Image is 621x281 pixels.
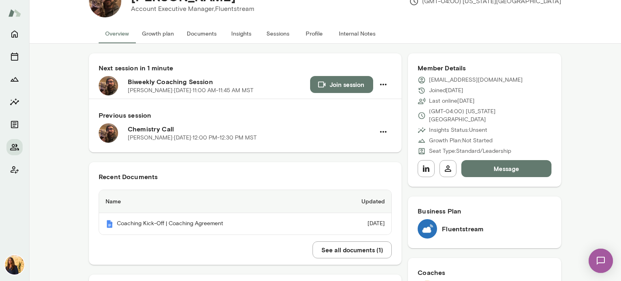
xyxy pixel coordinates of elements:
[260,24,296,43] button: Sessions
[6,49,23,65] button: Sessions
[461,160,551,177] button: Message
[6,116,23,133] button: Documents
[6,162,23,178] button: Client app
[332,24,382,43] button: Internal Notes
[328,190,392,213] th: Updated
[5,255,24,275] img: Sheri DeMario
[128,124,375,134] h6: Chemistry Call
[6,139,23,155] button: Members
[128,77,310,87] h6: Biweekly Coaching Session
[106,220,114,228] img: Mento
[429,76,523,84] p: [EMAIL_ADDRESS][DOMAIN_NAME]
[310,76,373,93] button: Join session
[313,241,392,258] button: See all documents (1)
[99,172,392,182] h6: Recent Documents
[99,213,328,235] th: Coaching Kick-Off | Coaching Agreement
[131,4,254,14] p: Account Executive Manager, Fluentstream
[296,24,332,43] button: Profile
[418,268,551,277] h6: Coaches
[6,94,23,110] button: Insights
[99,63,392,73] h6: Next session in 1 minute
[99,110,392,120] h6: Previous session
[6,71,23,87] button: Growth Plan
[99,190,328,213] th: Name
[128,87,253,95] p: [PERSON_NAME] · [DATE] · 11:00 AM-11:45 AM MST
[6,26,23,42] button: Home
[180,24,223,43] button: Documents
[429,147,511,155] p: Seat Type: Standard/Leadership
[429,137,492,145] p: Growth Plan: Not Started
[99,24,135,43] button: Overview
[418,206,551,216] h6: Business Plan
[429,87,463,95] p: Joined [DATE]
[328,213,392,235] td: [DATE]
[429,108,551,124] p: (GMT-04:00) [US_STATE][GEOGRAPHIC_DATA]
[429,97,475,105] p: Last online [DATE]
[442,224,484,234] h6: Fluentstream
[128,134,257,142] p: [PERSON_NAME] · [DATE] · 12:00 PM-12:30 PM MST
[418,63,551,73] h6: Member Details
[8,5,21,21] img: Mento
[429,126,487,134] p: Insights Status: Unsent
[223,24,260,43] button: Insights
[135,24,180,43] button: Growth plan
